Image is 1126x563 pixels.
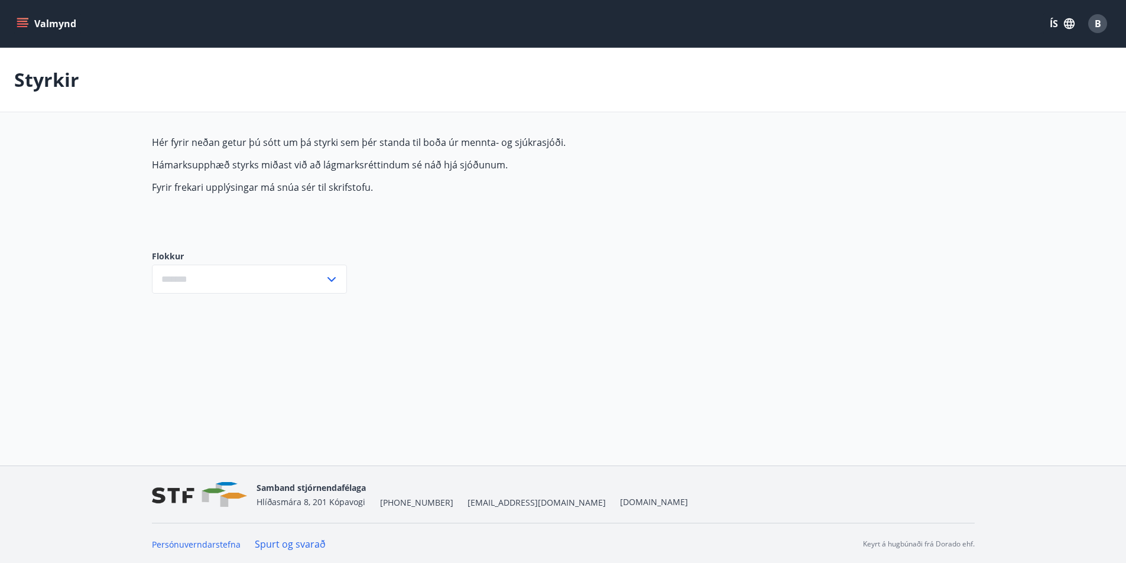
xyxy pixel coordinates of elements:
label: Flokkur [152,250,347,262]
button: ÍS [1043,13,1081,34]
span: [PHONE_NUMBER] [380,497,453,509]
p: Hér fyrir neðan getur þú sótt um þá styrki sem þér standa til boða úr mennta- og sjúkrasjóði. [152,136,710,149]
p: Fyrir frekari upplýsingar má snúa sér til skrifstofu. [152,181,710,194]
a: Spurt og svarað [255,538,326,551]
a: [DOMAIN_NAME] [620,496,688,507]
button: B [1083,9,1112,38]
span: Hlíðasmára 8, 201 Kópavogi [257,496,365,507]
span: [EMAIL_ADDRESS][DOMAIN_NAME] [468,497,606,509]
p: Styrkir [14,67,79,93]
a: Persónuverndarstefna [152,539,241,550]
span: Samband stjórnendafélaga [257,482,366,493]
img: vjCaq2fThgY3EUYqSgpjEiBg6WP39ov69hlhuPVN.png [152,482,247,507]
span: B [1095,17,1101,30]
p: Hámarksupphæð styrks miðast við að lágmarksréttindum sé náð hjá sjóðunum. [152,158,710,171]
button: menu [14,13,81,34]
p: Keyrt á hugbúnaði frá Dorado ehf. [863,539,975,549]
